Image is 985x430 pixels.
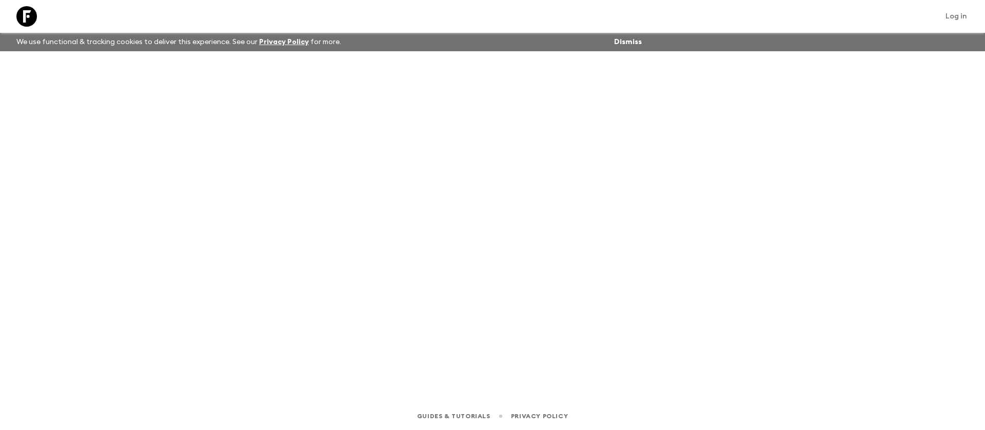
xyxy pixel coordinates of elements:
p: We use functional & tracking cookies to deliver this experience. See our for more. [12,33,345,51]
a: Privacy Policy [259,38,309,46]
a: Guides & Tutorials [417,411,490,422]
button: Dismiss [612,35,644,49]
a: Log in [940,9,973,24]
a: Privacy Policy [511,411,568,422]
